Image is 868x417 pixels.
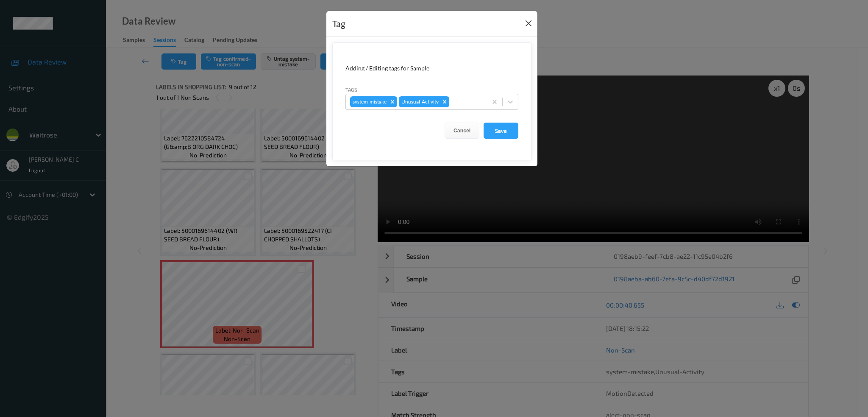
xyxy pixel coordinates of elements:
div: Adding / Editing tags for Sample [345,64,518,73]
div: Remove system-mistake [388,96,397,107]
div: Tag [332,17,345,31]
button: Save [484,123,518,139]
div: Remove Unusual-Activity [440,96,449,107]
div: system-mistake [350,96,388,107]
label: Tags [345,86,357,93]
button: Cancel [445,123,479,139]
button: Close [523,17,534,29]
div: Unusual-Activity [399,96,440,107]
